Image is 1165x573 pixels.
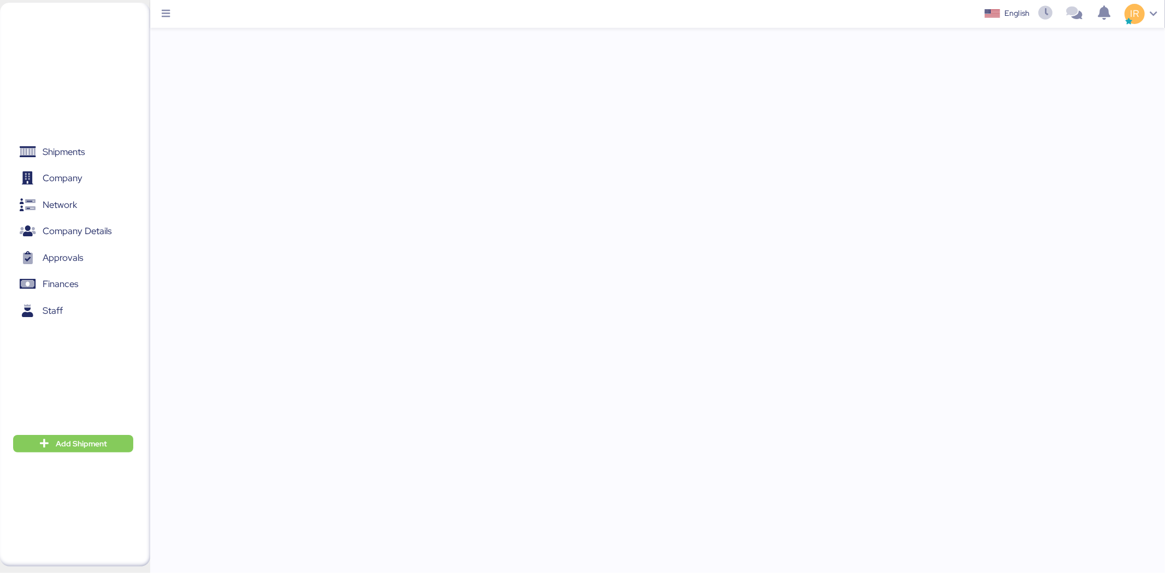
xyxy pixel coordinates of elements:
a: Company [7,166,134,191]
span: Add Shipment [56,437,107,450]
span: IR [1131,7,1139,21]
span: Staff [43,303,63,319]
button: Menu [157,5,175,23]
a: Finances [7,272,134,297]
span: Company [43,170,82,186]
a: Company Details [7,219,134,244]
span: Shipments [43,144,85,160]
a: Network [7,193,134,218]
span: Network [43,197,77,213]
a: Approvals [7,246,134,271]
span: Company Details [43,223,111,239]
div: English [1004,8,1030,19]
a: Staff [7,299,134,324]
span: Finances [43,276,78,292]
a: Shipments [7,140,134,165]
button: Add Shipment [13,435,133,452]
span: Approvals [43,250,83,266]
